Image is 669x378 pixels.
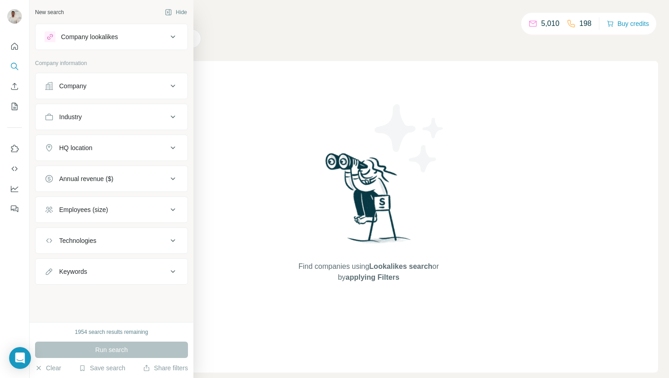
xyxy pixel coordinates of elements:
button: Search [7,58,22,75]
button: HQ location [35,137,188,159]
img: Avatar [7,9,22,24]
span: Lookalikes search [369,262,432,270]
button: Hide [158,5,193,19]
span: Find companies using or by [296,261,441,283]
button: Buy credits [607,17,649,30]
div: Company [59,81,86,91]
button: Save search [79,363,125,373]
p: Company information [35,59,188,67]
div: Technologies [59,236,96,245]
div: Industry [59,112,82,121]
img: Surfe Illustration - Stars [369,97,451,179]
button: Share filters [143,363,188,373]
button: Industry [35,106,188,128]
button: Use Surfe on LinkedIn [7,141,22,157]
div: 1954 search results remaining [75,328,148,336]
div: HQ location [59,143,92,152]
div: Keywords [59,267,87,276]
button: Clear [35,363,61,373]
h4: Search [79,11,658,24]
div: Open Intercom Messenger [9,347,31,369]
div: New search [35,8,64,16]
button: Employees (size) [35,199,188,221]
div: Company lookalikes [61,32,118,41]
button: Annual revenue ($) [35,168,188,190]
p: 198 [579,18,592,29]
button: Technologies [35,230,188,252]
button: Feedback [7,201,22,217]
div: Annual revenue ($) [59,174,113,183]
button: My lists [7,98,22,115]
button: Keywords [35,261,188,282]
img: Surfe Illustration - Woman searching with binoculars [321,151,416,252]
button: Quick start [7,38,22,55]
button: Enrich CSV [7,78,22,95]
button: Company lookalikes [35,26,188,48]
p: 5,010 [541,18,559,29]
div: Employees (size) [59,205,108,214]
button: Dashboard [7,181,22,197]
button: Use Surfe API [7,161,22,177]
span: applying Filters [345,273,399,281]
button: Company [35,75,188,97]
